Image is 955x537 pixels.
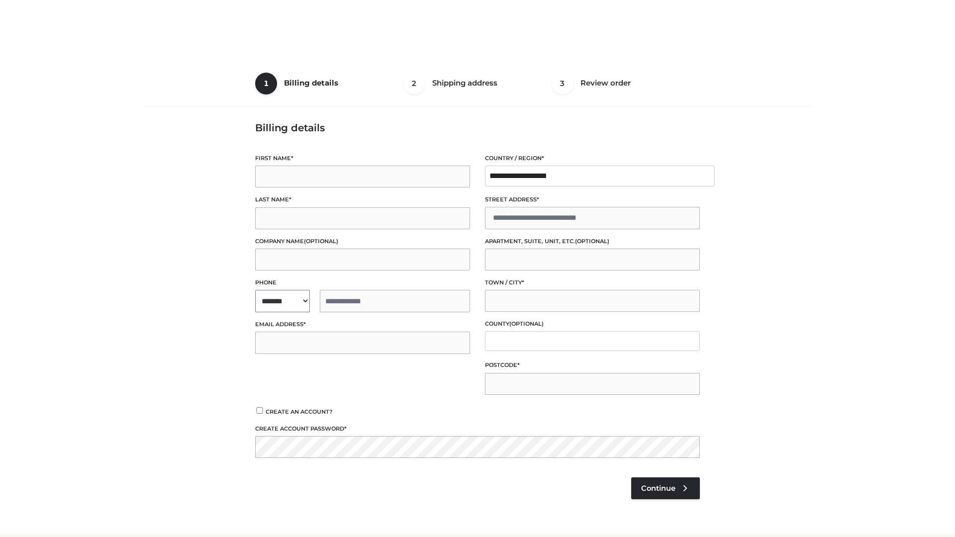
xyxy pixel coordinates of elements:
label: Create account password [255,424,700,434]
span: Continue [641,484,675,493]
span: (optional) [509,320,544,327]
span: 3 [552,73,573,94]
input: Create an account? [255,407,264,414]
label: First name [255,154,470,163]
label: Street address [485,195,700,204]
label: Phone [255,278,470,287]
label: Apartment, suite, unit, etc. [485,237,700,246]
label: Town / City [485,278,700,287]
label: Country / Region [485,154,700,163]
h3: Billing details [255,122,700,134]
label: Postcode [485,360,700,370]
label: Email address [255,320,470,329]
label: Last name [255,195,470,204]
a: Continue [631,477,700,499]
label: County [485,319,700,329]
span: Review order [580,78,631,88]
span: Shipping address [432,78,497,88]
span: Billing details [284,78,338,88]
span: (optional) [575,238,609,245]
span: 2 [403,73,425,94]
label: Company name [255,237,470,246]
span: 1 [255,73,277,94]
span: (optional) [304,238,338,245]
span: Create an account? [266,408,333,415]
